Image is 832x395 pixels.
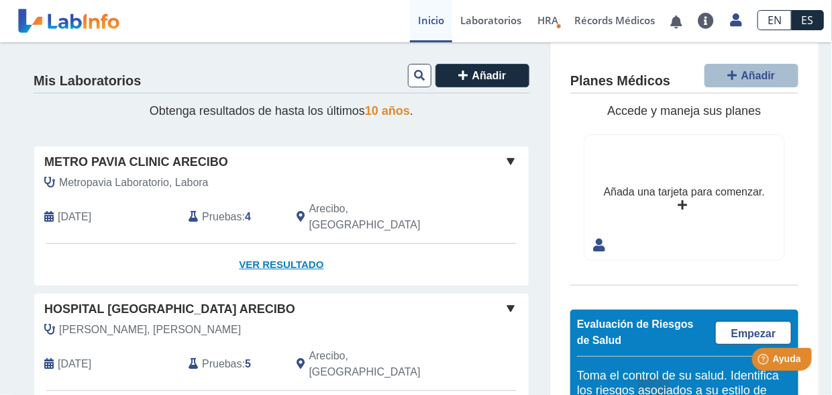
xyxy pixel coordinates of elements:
span: Obtenga resultados de hasta los últimos . [150,104,413,118]
span: Arecibo, PR [309,201,458,233]
span: Evaluación de Riesgos de Salud [577,318,694,346]
span: 10 años [365,104,410,118]
span: Pruebas [202,356,242,372]
span: Pruebas [202,209,242,225]
span: Añadir [741,70,776,81]
span: Accede y maneja sus planes [607,104,761,118]
span: 2025-09-29 [58,209,91,225]
div: : [178,201,287,233]
a: ES [792,10,824,30]
button: Añadir [705,64,798,87]
b: 5 [245,358,251,369]
span: HRA [537,13,558,27]
div: Añada una tarjeta para comenzar. [604,184,765,200]
b: 4 [245,211,251,222]
span: Arecibo, PR [309,348,458,380]
span: Torres Rodriguez, Mario [59,322,241,338]
span: Añadir [472,70,507,81]
button: Añadir [435,64,529,87]
div: : [178,348,287,380]
h4: Planes Médicos [570,73,670,89]
span: Hospital [GEOGRAPHIC_DATA] Arecibo [44,300,295,318]
span: 2025-09-28 [58,356,91,372]
span: Metropavia Laboratorio, Labora [59,175,209,191]
span: Empezar [731,328,776,339]
a: EN [758,10,792,30]
h4: Mis Laboratorios [34,73,141,89]
a: Empezar [715,321,792,345]
a: Ver Resultado [34,244,529,286]
span: Metro Pavia Clinic Arecibo [44,153,228,171]
iframe: Help widget launcher [713,343,817,380]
